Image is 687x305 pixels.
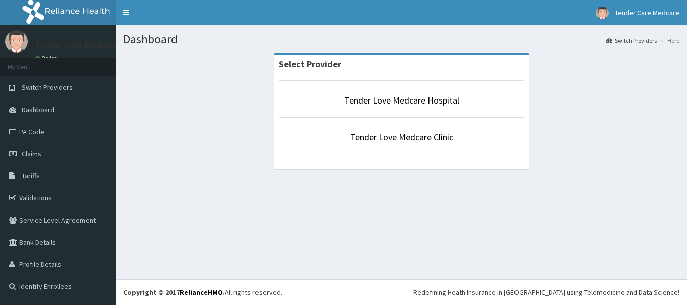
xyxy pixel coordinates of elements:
[279,58,341,70] strong: Select Provider
[350,131,453,143] a: Tender Love Medcare Clinic
[606,36,657,45] a: Switch Providers
[22,83,73,92] span: Switch Providers
[123,288,225,297] strong: Copyright © 2017 .
[413,287,679,297] div: Redefining Heath Insurance in [GEOGRAPHIC_DATA] using Telemedicine and Data Science!
[5,30,28,53] img: User Image
[123,33,679,46] h1: Dashboard
[596,7,609,19] img: User Image
[658,36,679,45] li: Here
[22,105,54,114] span: Dashboard
[22,149,41,158] span: Claims
[116,279,687,305] footer: All rights reserved.
[35,41,118,50] p: Tender Care Medcare
[615,8,679,17] span: Tender Care Medcare
[35,55,59,62] a: Online
[344,94,459,106] a: Tender Love Medcare Hospital
[22,171,40,180] span: Tariffs
[180,288,223,297] a: RelianceHMO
